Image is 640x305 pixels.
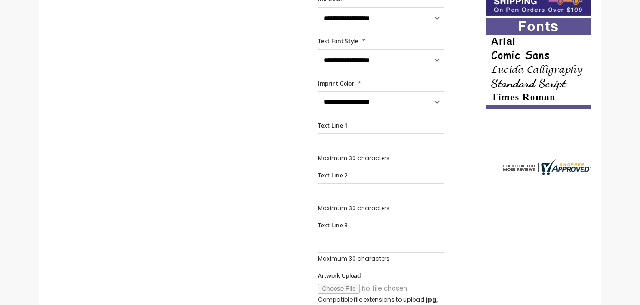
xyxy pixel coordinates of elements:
span: Text Line 2 [318,171,348,179]
img: font-personalization-examples [486,18,591,109]
img: 4pens.com widget logo [501,159,591,175]
p: Maximum 30 characters [318,255,444,263]
a: 4pens.com certificate URL [501,169,591,177]
span: Text Line 3 [318,221,348,229]
p: Maximum 30 characters [318,155,444,162]
p: Maximum 30 characters [318,205,444,212]
span: Text Font Style [318,37,358,45]
span: Imprint Color [318,79,354,88]
span: Artwork Upload [318,272,361,280]
span: Text Line 1 [318,121,348,129]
